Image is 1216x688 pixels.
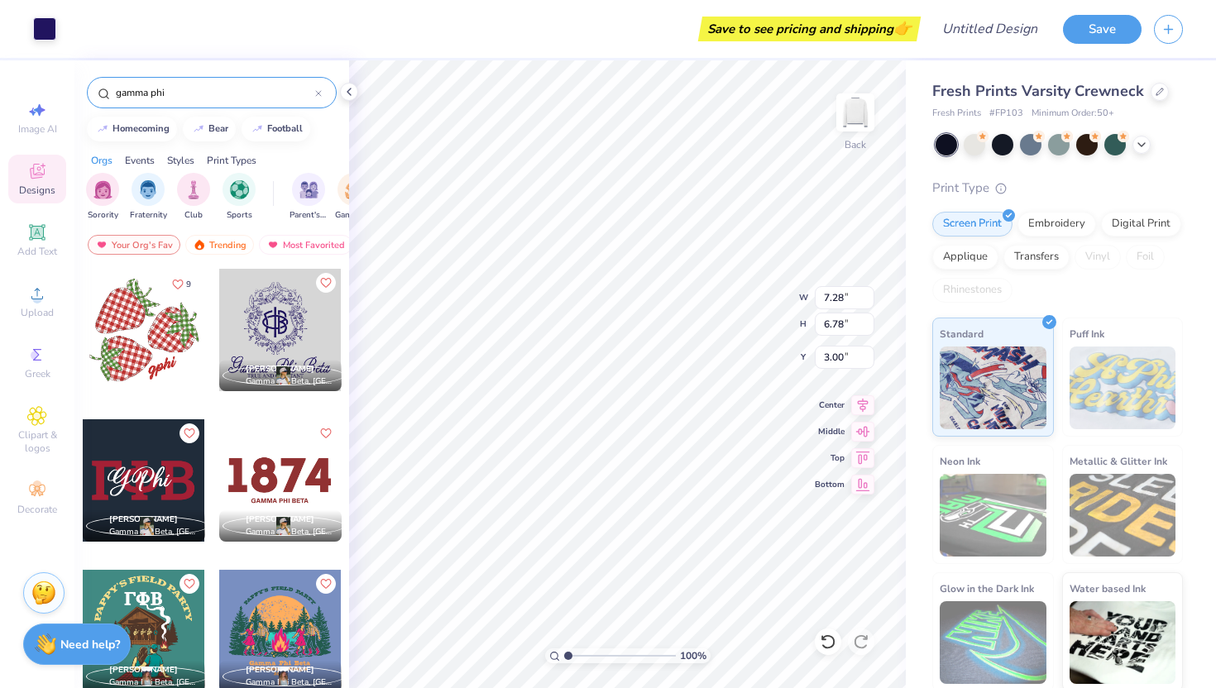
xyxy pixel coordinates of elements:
img: Sorority Image [93,180,113,199]
span: Metallic & Glitter Ink [1070,452,1167,470]
input: Untitled Design [929,12,1051,45]
div: Applique [932,245,998,270]
div: Vinyl [1075,245,1121,270]
img: trend_line.gif [251,124,264,134]
span: Middle [815,426,845,437]
span: [PERSON_NAME] [109,514,178,525]
div: Styles [167,153,194,168]
img: Standard [940,346,1046,429]
div: football [267,124,303,133]
div: filter for Sports [223,173,256,222]
span: Gamma Phi Beta, [GEOGRAPHIC_DATA][US_STATE] [109,526,199,538]
span: Sports [227,209,252,222]
span: Decorate [17,503,57,516]
button: Like [316,423,336,443]
span: Glow in the Dark Ink [940,580,1034,597]
div: Rhinestones [932,278,1013,303]
div: Screen Print [932,212,1013,236]
button: Like [165,273,199,295]
img: trend_line.gif [192,124,205,134]
span: Image AI [18,122,57,136]
span: Puff Ink [1070,325,1104,342]
span: Standard [940,325,984,342]
div: Most Favorited [259,235,352,255]
span: Minimum Order: 50 + [1032,107,1114,121]
span: [PERSON_NAME] [246,363,314,375]
span: Designs [19,184,55,197]
div: Print Type [932,179,1183,198]
button: Like [180,574,199,594]
span: Game Day [335,209,373,222]
span: Clipart & logos [8,428,66,455]
div: Orgs [91,153,113,168]
div: Foil [1126,245,1165,270]
div: Save to see pricing and shipping [702,17,917,41]
img: Club Image [184,180,203,199]
button: filter button [223,173,256,222]
button: Save [1063,15,1142,44]
div: filter for Fraternity [130,173,167,222]
div: filter for Sorority [86,173,119,222]
button: bear [183,117,236,141]
img: most_fav.gif [266,239,280,251]
div: Trending [185,235,254,255]
div: filter for Club [177,173,210,222]
span: Upload [21,306,54,319]
img: Metallic & Glitter Ink [1070,474,1176,557]
div: Print Types [207,153,256,168]
img: trending.gif [193,239,206,251]
div: Digital Print [1101,212,1181,236]
div: filter for Game Day [335,173,373,222]
div: bear [208,124,228,133]
div: filter for Parent's Weekend [290,173,328,222]
button: filter button [290,173,328,222]
img: Back [839,96,872,129]
span: 100 % [680,648,706,663]
button: Like [316,273,336,293]
span: # FP103 [989,107,1023,121]
span: Add Text [17,245,57,258]
img: Glow in the Dark Ink [940,601,1046,684]
span: Sorority [88,209,118,222]
span: Water based Ink [1070,580,1146,597]
span: Gamma Phi Beta, [GEOGRAPHIC_DATA][US_STATE] [246,526,335,538]
div: Events [125,153,155,168]
button: filter button [130,173,167,222]
div: Your Org's Fav [88,235,180,255]
img: Puff Ink [1070,346,1176,429]
div: Embroidery [1017,212,1096,236]
button: homecoming [87,117,177,141]
button: football [242,117,310,141]
span: Greek [25,367,50,380]
button: Like [316,574,336,594]
span: Gamma Phi Beta, [GEOGRAPHIC_DATA][US_STATE] [246,375,335,388]
span: Center [815,399,845,411]
span: 👉 [893,18,912,38]
span: [PERSON_NAME] [246,514,314,525]
img: Game Day Image [345,180,364,199]
span: 9 [186,280,191,289]
span: Fresh Prints [932,107,981,121]
span: Top [815,452,845,464]
button: Like [180,423,199,443]
img: Parent's Weekend Image [299,180,318,199]
span: Club [184,209,203,222]
button: filter button [177,173,210,222]
strong: Need help? [60,637,120,652]
img: Sports Image [230,180,249,199]
img: trend_line.gif [96,124,109,134]
span: Bottom [815,479,845,490]
img: Fraternity Image [139,180,157,199]
div: Transfers [1003,245,1070,270]
div: homecoming [113,124,170,133]
span: [PERSON_NAME] [246,664,314,676]
button: filter button [86,173,119,222]
img: Neon Ink [940,474,1046,557]
div: Back [845,137,866,152]
input: Try "Alpha" [114,84,315,101]
button: filter button [335,173,373,222]
span: Parent's Weekend [290,209,328,222]
img: Water based Ink [1070,601,1176,684]
span: [PERSON_NAME] [109,664,178,676]
img: most_fav.gif [95,239,108,251]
